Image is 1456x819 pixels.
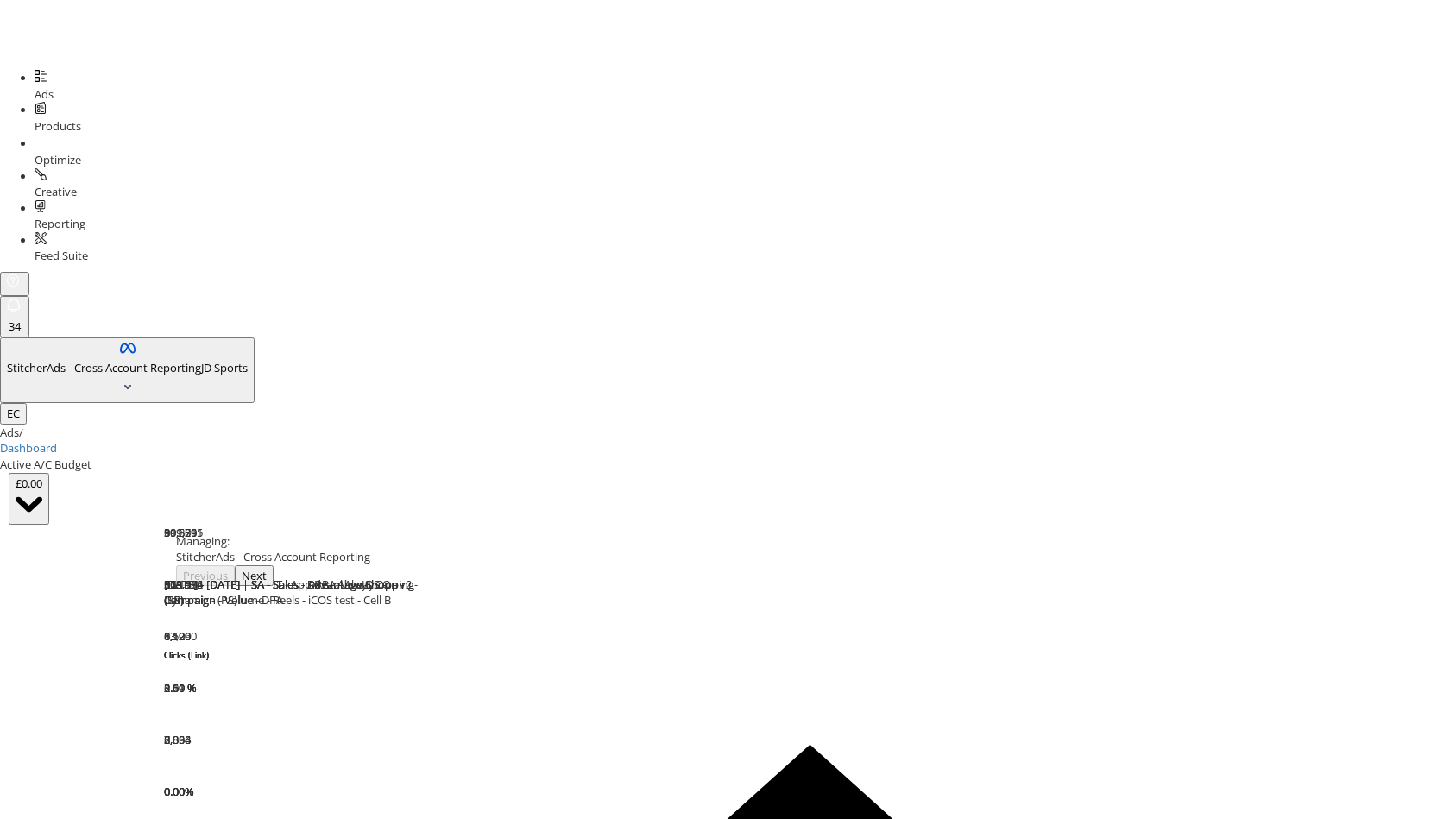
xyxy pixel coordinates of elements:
span: Ads [35,86,54,102]
div: 34 [7,318,22,335]
button: £0.00 [9,473,49,525]
span: Reporting [35,216,85,231]
span: Optimize [35,152,81,167]
span: Creative [35,184,77,199]
span: JD Sports [201,360,248,375]
span: EC [7,406,20,421]
span: StitcherAds - Cross Account Reporting [7,360,201,375]
span: Products [35,118,81,134]
span: Feed Suite [35,248,88,263]
span: / [19,425,23,440]
div: £0.00 [16,476,42,492]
